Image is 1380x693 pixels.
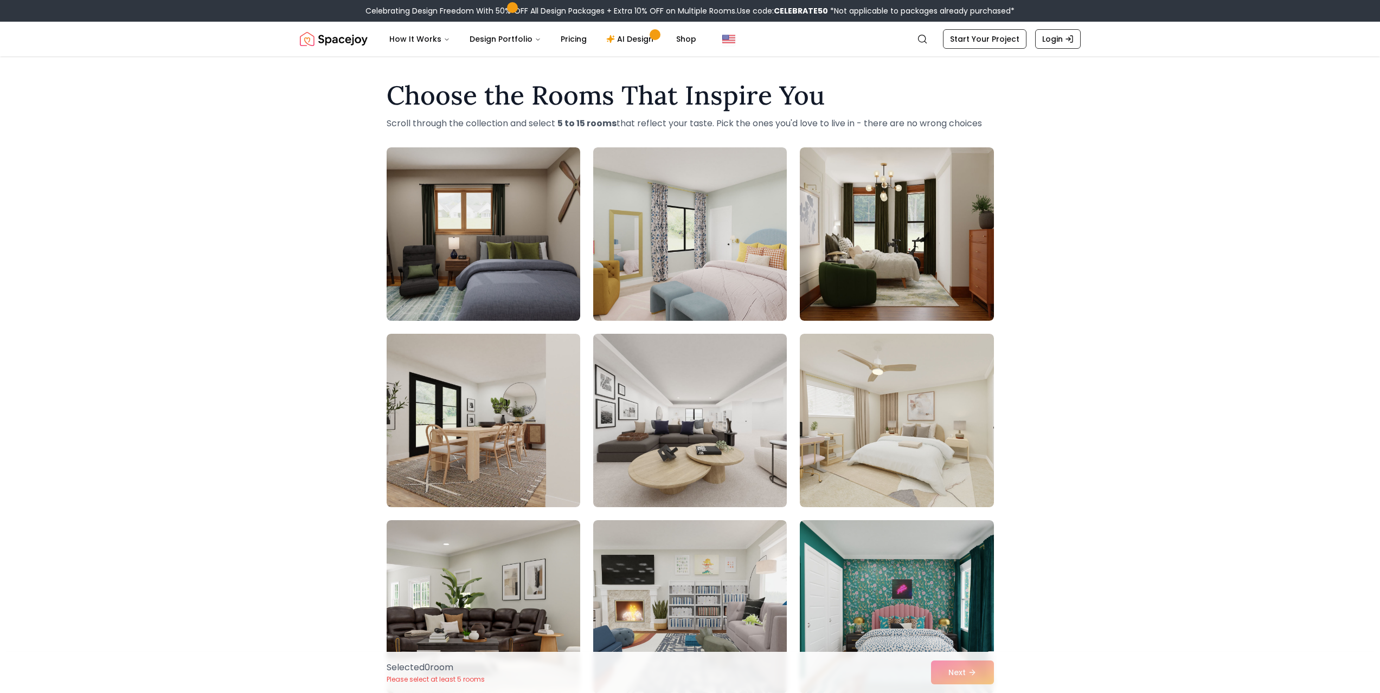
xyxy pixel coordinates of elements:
[557,117,617,129] strong: 5 to 15 rooms
[800,147,993,321] img: Room room-3
[461,28,550,50] button: Design Portfolio
[774,5,828,16] b: CELEBRATE50
[365,5,1015,16] div: Celebrating Design Freedom With 50% OFF All Design Packages + Extra 10% OFF on Multiple Rooms.
[593,334,787,507] img: Room room-5
[722,33,735,46] img: United States
[387,661,485,674] p: Selected 0 room
[828,5,1015,16] span: *Not applicable to packages already purchased*
[1035,29,1081,49] a: Login
[300,28,368,50] img: Spacejoy Logo
[593,147,787,321] img: Room room-2
[387,675,485,684] p: Please select at least 5 rooms
[387,147,580,321] img: Room room-1
[381,28,705,50] nav: Main
[387,82,994,108] h1: Choose the Rooms That Inspire You
[737,5,828,16] span: Use code:
[800,334,993,507] img: Room room-6
[387,117,994,130] p: Scroll through the collection and select that reflect your taste. Pick the ones you'd love to liv...
[387,334,580,507] img: Room room-4
[943,29,1026,49] a: Start Your Project
[667,28,705,50] a: Shop
[552,28,595,50] a: Pricing
[300,28,368,50] a: Spacejoy
[598,28,665,50] a: AI Design
[381,28,459,50] button: How It Works
[300,22,1081,56] nav: Global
